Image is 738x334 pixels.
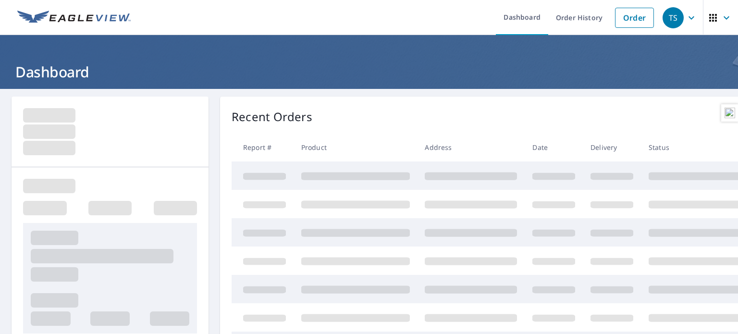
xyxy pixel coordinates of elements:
div: TS [663,7,684,28]
th: Report # [232,133,294,161]
th: Date [525,133,583,161]
th: Product [294,133,418,161]
h1: Dashboard [12,62,726,82]
p: Recent Orders [232,108,312,125]
img: EV Logo [17,11,131,25]
th: Address [417,133,525,161]
a: Order [615,8,654,28]
th: Delivery [583,133,641,161]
